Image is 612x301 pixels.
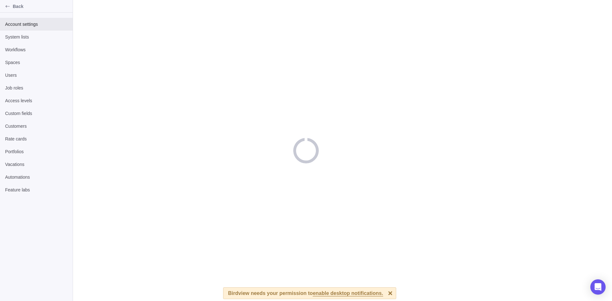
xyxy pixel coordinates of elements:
[5,59,68,66] span: Spaces
[5,123,68,129] span: Customers
[5,110,68,117] span: Custom fields
[5,161,68,168] span: Vacations
[5,85,68,91] span: Job roles
[590,279,606,295] div: Open Intercom Messenger
[228,288,383,299] div: Birdview needs your permission to
[5,21,68,27] span: Account settings
[5,148,68,155] span: Portfolios
[5,187,68,193] span: Feature labs
[5,97,68,104] span: Access levels
[5,72,68,78] span: Users
[5,174,68,180] span: Automations
[13,3,70,10] span: Back
[5,34,68,40] span: System lists
[5,47,68,53] span: Workflows
[293,138,319,163] div: loading
[313,291,383,297] span: enable desktop notifications.
[5,136,68,142] span: Rate cards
